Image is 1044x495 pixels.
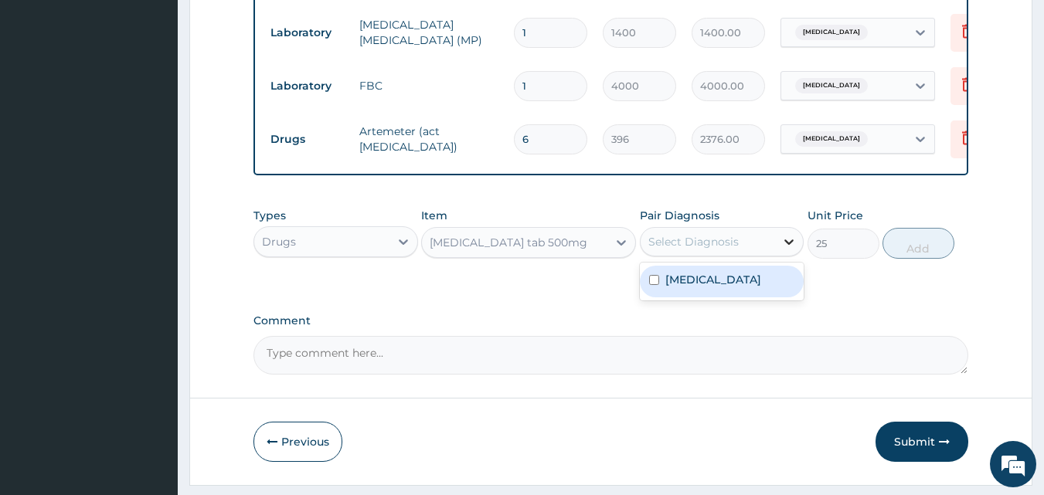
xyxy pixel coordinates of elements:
[352,70,506,101] td: FBC
[352,9,506,56] td: [MEDICAL_DATA] [MEDICAL_DATA] (MP)
[795,25,868,40] span: [MEDICAL_DATA]
[262,234,296,249] div: Drugs
[808,208,863,223] label: Unit Price
[90,149,213,305] span: We're online!
[80,86,260,107] div: Chat with us now
[795,78,868,93] span: [MEDICAL_DATA]
[876,422,968,462] button: Submit
[253,209,286,222] label: Types
[421,208,447,223] label: Item
[882,228,954,259] button: Add
[665,272,761,287] label: [MEDICAL_DATA]
[430,235,587,250] div: [MEDICAL_DATA] tab 500mg
[253,422,342,462] button: Previous
[263,72,352,100] td: Laboratory
[640,208,719,223] label: Pair Diagnosis
[352,116,506,162] td: Artemeter (act [MEDICAL_DATA])
[29,77,63,116] img: d_794563401_company_1708531726252_794563401
[263,19,352,47] td: Laboratory
[795,131,868,147] span: [MEDICAL_DATA]
[253,314,969,327] label: Comment
[8,331,294,385] textarea: Type your message and hit 'Enter'
[648,234,739,249] div: Select Diagnosis
[253,8,291,45] div: Minimize live chat window
[263,125,352,154] td: Drugs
